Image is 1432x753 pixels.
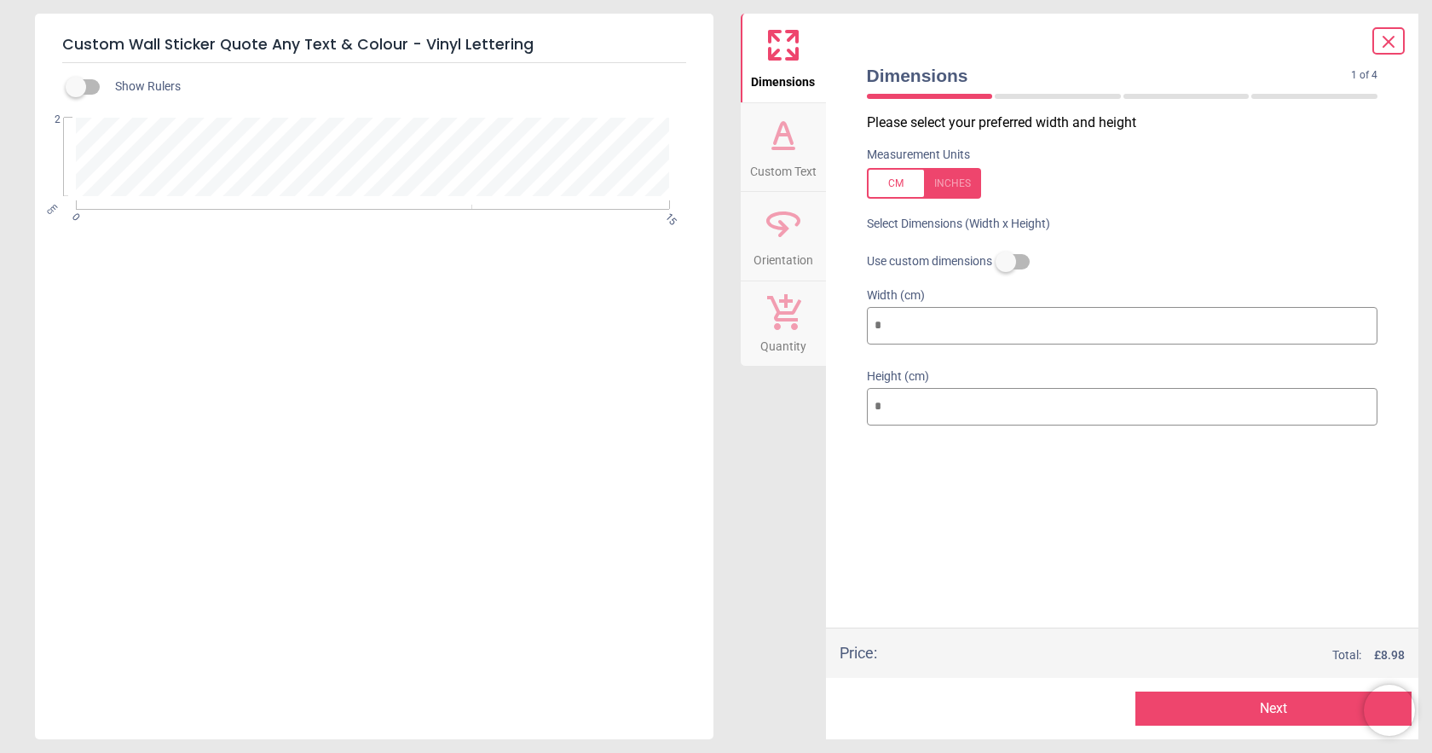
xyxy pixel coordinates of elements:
div: Total: [903,647,1406,664]
span: 8.98 [1381,648,1405,662]
span: 2 [28,113,61,127]
span: Quantity [760,330,806,356]
label: Height (cm) [867,368,1378,385]
span: £ [1374,647,1405,664]
button: Dimensions [741,14,826,102]
button: Orientation [741,192,826,281]
div: Price : [840,642,877,663]
span: Use custom dimensions [867,253,992,270]
label: Measurement Units [867,147,970,164]
button: Next [1135,692,1412,726]
span: Dimensions [751,66,815,91]
span: 1 of 4 [1351,68,1377,83]
span: Custom Text [750,155,817,181]
h5: Custom Wall Sticker Quote Any Text & Colour - Vinyl Lettering [62,27,686,63]
label: Width (cm) [867,287,1378,304]
span: Orientation [754,244,813,269]
iframe: Brevo live chat [1364,685,1415,736]
span: Dimensions [867,63,1352,88]
textarea: To enrich screen reader interactions, please activate Accessibility in Grammarly extension settings [78,153,667,161]
button: Custom Text [741,103,826,192]
p: Please select your preferred width and height [867,113,1392,132]
button: Quantity [741,281,826,367]
label: Select Dimensions (Width x Height) [853,216,1050,233]
div: Show Rulers [76,77,713,97]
